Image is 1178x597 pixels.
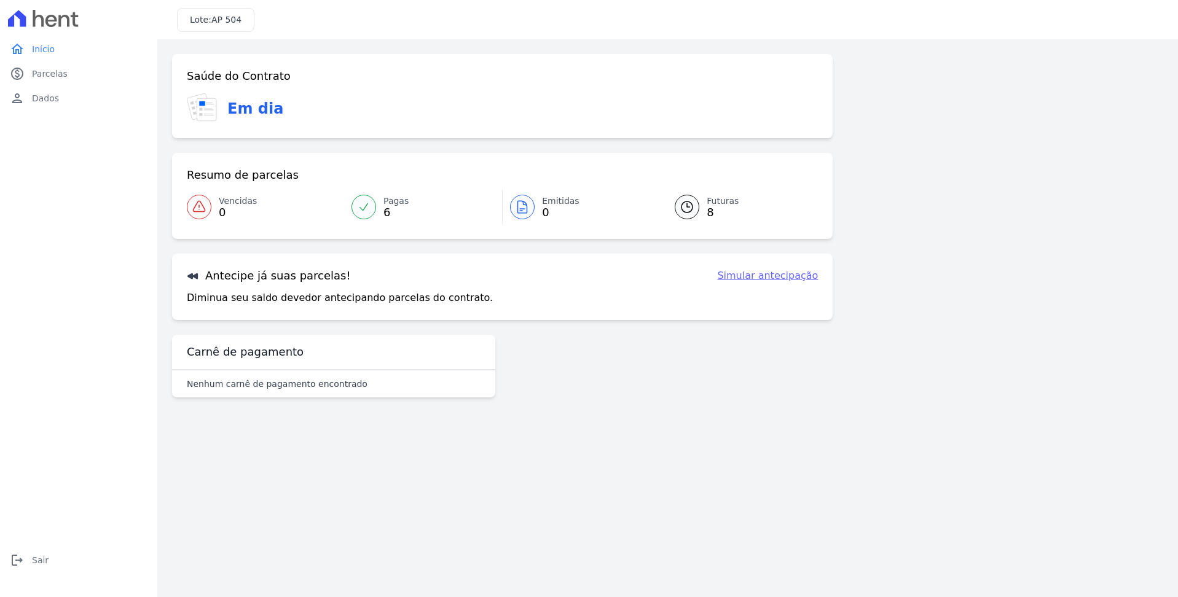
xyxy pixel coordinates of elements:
a: homeInício [5,37,152,61]
span: 6 [383,208,409,217]
i: person [10,91,25,106]
h3: Resumo de parcelas [187,168,299,182]
span: Futuras [707,195,739,208]
span: Emitidas [542,195,579,208]
span: Vencidas [219,195,257,208]
a: Simular antecipação [717,268,818,283]
a: logoutSair [5,548,152,572]
span: Dados [32,92,59,104]
h3: Lote: [190,14,241,26]
h3: Carnê de pagamento [187,345,304,359]
span: Sair [32,554,49,566]
i: logout [10,553,25,568]
span: 0 [542,208,579,217]
i: home [10,42,25,57]
span: AP 504 [211,15,241,25]
span: Parcelas [32,68,68,80]
i: paid [10,66,25,81]
span: 0 [219,208,257,217]
a: personDados [5,86,152,111]
a: Emitidas 0 [503,190,660,224]
span: Pagas [383,195,409,208]
span: 8 [707,208,739,217]
h3: Saúde do Contrato [187,69,291,84]
h3: Antecipe já suas parcelas! [187,268,351,283]
p: Diminua seu saldo devedor antecipando parcelas do contrato. [187,291,493,305]
span: Início [32,43,55,55]
h3: Em dia [227,98,283,120]
a: Pagas 6 [344,190,502,224]
a: Vencidas 0 [187,190,344,224]
a: Futuras 8 [660,190,818,224]
p: Nenhum carnê de pagamento encontrado [187,378,367,390]
a: paidParcelas [5,61,152,86]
